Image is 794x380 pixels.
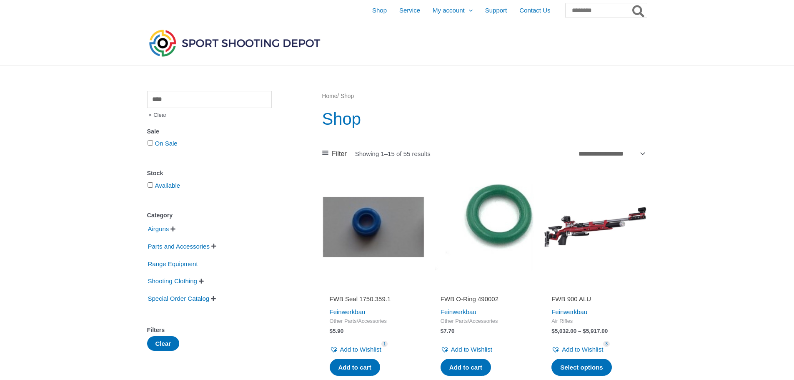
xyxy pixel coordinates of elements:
[330,295,417,303] h2: FWB Seal 1750.359.1
[148,182,153,188] input: Available
[211,243,216,249] span: 
[603,341,610,347] span: 3
[441,295,528,306] a: FWB O-Ring 490002
[211,296,216,302] span: 
[441,344,492,355] a: Add to Wishlist
[441,308,476,315] a: Feinwerkbau
[551,344,603,355] a: Add to Wishlist
[322,148,347,160] a: Filter
[330,359,380,376] a: Add to cart: “FWB Seal 1750.359.1”
[631,3,647,18] button: Search
[330,328,333,334] span: $
[551,283,639,293] iframe: Customer reviews powered by Trustpilot
[332,148,347,160] span: Filter
[147,274,198,288] span: Shooting Clothing
[551,359,612,376] a: Select options for “FWB 900 ALU”
[330,328,344,334] bdi: 5.90
[147,108,167,122] span: Clear
[147,222,170,236] span: Airguns
[155,182,180,189] a: Available
[199,278,204,284] span: 
[441,328,444,334] span: $
[147,242,210,249] a: Parts and Accessories
[441,359,491,376] a: Add to cart: “FWB O-Ring 490002”
[451,346,492,353] span: Add to Wishlist
[340,346,381,353] span: Add to Wishlist
[330,295,417,306] a: FWB Seal 1750.359.1
[147,257,199,271] span: Range Equipment
[147,28,322,58] img: Sport Shooting Depot
[147,209,272,221] div: Category
[355,151,431,157] p: Showing 1–15 of 55 results
[551,328,576,334] bdi: 5,032.00
[578,328,581,334] span: –
[330,344,381,355] a: Add to Wishlist
[576,147,647,160] select: Shop order
[381,341,388,347] span: 1
[155,140,178,147] a: On Sale
[544,176,646,278] img: FWB 900 ALU
[551,318,639,325] span: Air Rifles
[330,308,366,315] a: Feinwerkbau
[322,176,425,278] img: FWB Seal 1750.359.1
[441,318,528,325] span: Other Parts/Accessories
[330,283,417,293] iframe: Customer reviews powered by Trustpilot
[551,328,555,334] span: $
[330,318,417,325] span: Other Parts/Accessories
[147,292,210,306] span: Special Order Catalog
[147,277,198,284] a: Shooting Clothing
[562,346,603,353] span: Add to Wishlist
[441,283,528,293] iframe: Customer reviews powered by Trustpilot
[147,126,272,138] div: Sale
[170,226,175,232] span: 
[551,295,639,306] a: FWB 900 ALU
[322,93,338,99] a: Home
[551,295,639,303] h2: FWB 900 ALU
[147,225,170,232] a: Airguns
[147,167,272,179] div: Stock
[583,328,608,334] bdi: 5,917.00
[322,107,647,131] h1: Shop
[147,239,210,254] span: Parts and Accessories
[322,91,647,102] nav: Breadcrumb
[441,328,455,334] bdi: 7.70
[147,336,180,351] button: Clear
[148,140,153,146] input: On Sale
[441,295,528,303] h2: FWB O-Ring 490002
[147,259,199,267] a: Range Equipment
[551,308,587,315] a: Feinwerkbau
[583,328,586,334] span: $
[147,294,210,302] a: Special Order Catalog
[433,176,536,278] img: FWB O-Ring 490002
[147,324,272,336] div: Filters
